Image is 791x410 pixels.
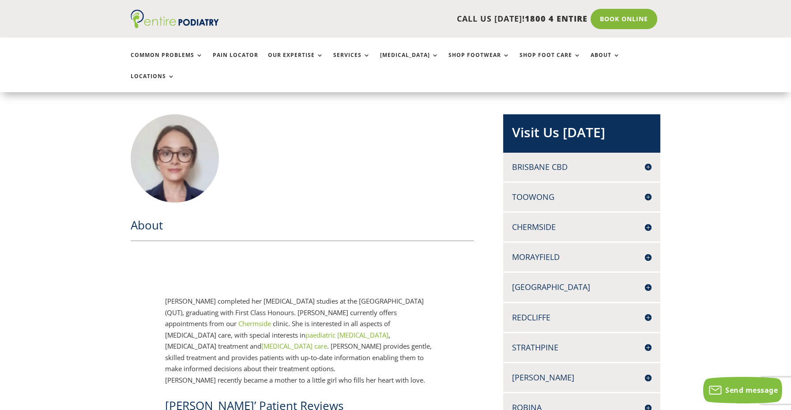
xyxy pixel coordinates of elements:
h2: About [131,217,474,237]
h4: [GEOGRAPHIC_DATA] [512,282,652,293]
a: Entire Podiatry [131,21,219,30]
a: Services [333,52,370,71]
a: paediatric [MEDICAL_DATA] [305,331,388,339]
a: [MEDICAL_DATA] care [261,342,327,350]
img: logo (1) [131,10,219,28]
h4: [PERSON_NAME] [512,372,652,383]
a: Pain Locator [213,52,258,71]
h4: Toowong [512,192,652,203]
span: clinic. She is interested in all aspects of [MEDICAL_DATA] care, with special interests in [165,319,390,339]
a: [MEDICAL_DATA] [380,52,439,71]
span: . [PERSON_NAME] provides gentle, skilled treatment and provides patients with up-to-date informat... [165,342,432,373]
a: Common Problems [131,52,203,71]
h4: Chermside [512,222,652,233]
span: [PERSON_NAME] recently became a mother to a little girl who fills her heart with love. [165,376,425,384]
a: Shop Foot Care [520,52,581,71]
span: 1800 4 ENTIRE [525,13,588,24]
p: CALL US [DATE]! [253,13,588,25]
a: Chermside [238,319,271,328]
button: Send message [703,377,782,403]
a: Our Expertise [268,52,324,71]
a: Shop Footwear [448,52,510,71]
h4: Strathpine [512,342,652,353]
h4: Morayfield [512,252,652,263]
h4: Brisbane CBD [512,162,652,173]
img: Caris-Galvin-350×350 [131,114,219,203]
span: Send message [725,385,778,395]
a: Locations [131,73,175,92]
span: [PERSON_NAME] completed her [MEDICAL_DATA] studies at the [GEOGRAPHIC_DATA] (QUT), graduating wit... [165,297,424,328]
a: Book Online [591,9,657,29]
h4: Redcliffe [512,312,652,323]
a: About [591,52,620,71]
h2: Visit Us [DATE] [512,123,652,146]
